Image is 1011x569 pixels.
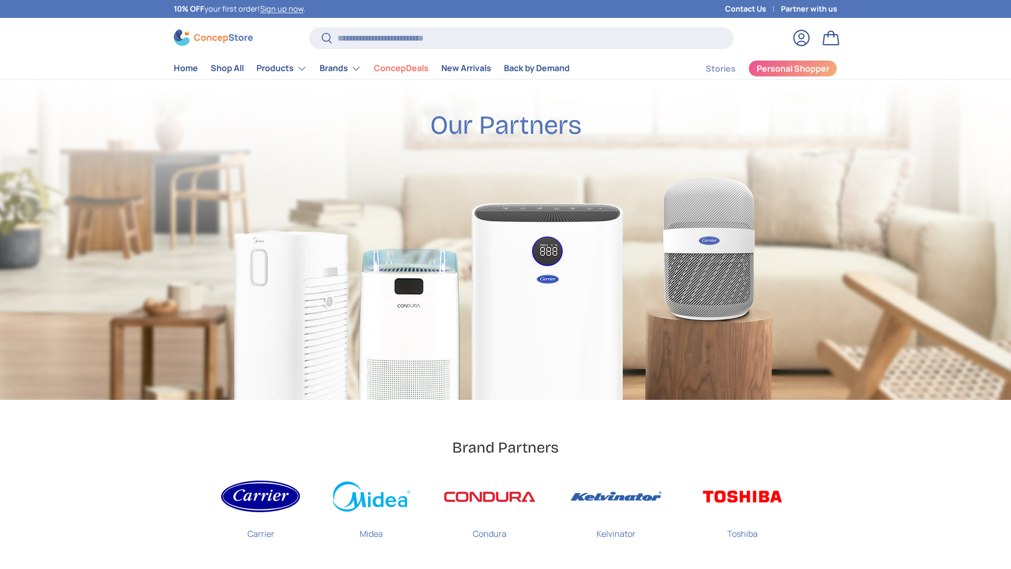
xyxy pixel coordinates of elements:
[504,58,570,79] a: Back by Demand
[174,30,253,46] img: ConcepStore
[174,4,204,14] strong: 10% OFF
[725,3,781,15] a: Contact Us
[174,58,570,79] nav: Primary
[597,519,636,540] p: Kelvinator
[706,58,736,79] a: Stories
[174,3,305,15] p: your first order! .
[781,3,837,15] a: Partner with us
[757,64,829,73] span: Personal Shopper
[748,60,837,77] a: Personal Shopper
[680,58,837,79] nav: Secondary
[430,109,581,142] h2: Our Partners
[174,58,198,79] a: Home
[360,519,383,540] p: Midea
[247,519,274,540] p: Carrier
[569,474,663,548] a: Kelvinator
[256,58,307,79] a: Products
[211,58,244,79] a: Shop All
[442,474,537,548] a: Condura
[250,58,313,79] summary: Products
[473,519,507,540] p: Condura
[221,474,300,548] a: Carrier
[727,519,758,540] p: Toshiba
[441,58,491,79] a: New Arrivals
[452,438,559,457] h2: Brand Partners
[260,4,303,14] a: Sign up now
[374,58,429,79] a: ConcepDeals
[320,58,361,79] a: Brands
[332,474,411,548] a: Midea
[695,474,790,548] a: Toshiba
[313,58,368,79] summary: Brands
